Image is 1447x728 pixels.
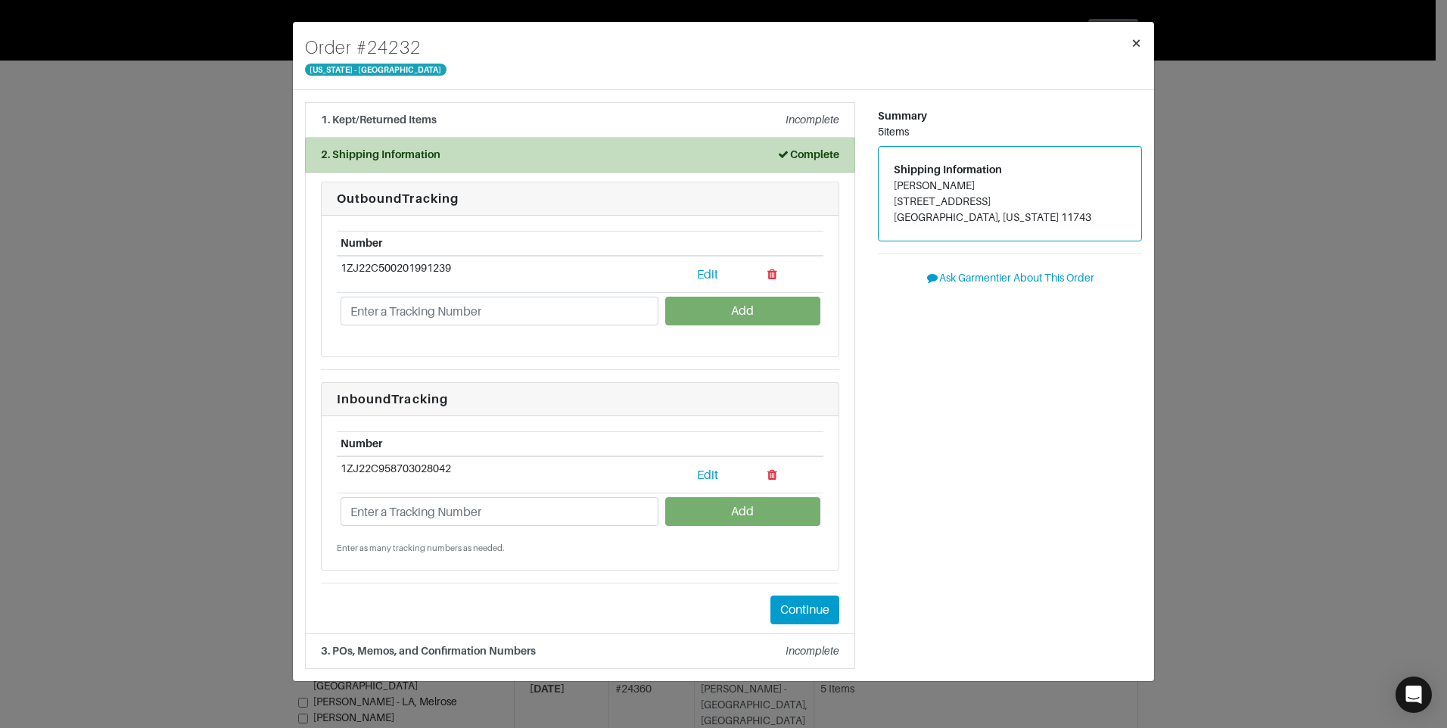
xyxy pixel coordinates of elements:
[337,432,662,456] th: Number
[341,497,658,526] input: Enter a Tracking Number
[1396,677,1432,713] div: Open Intercom Messenger
[665,260,750,289] button: Edit
[665,297,820,325] button: Add
[305,64,447,76] span: [US_STATE] - [GEOGRAPHIC_DATA]
[894,163,1002,176] span: Shipping Information
[321,148,440,160] strong: 2. Shipping Information
[1119,22,1154,64] button: Close
[305,34,447,61] h4: Order # 24232
[786,645,839,657] em: Incomplete
[337,392,823,406] h6: Inbound Tracking
[337,191,823,206] h6: Outbound Tracking
[878,266,1142,290] button: Ask Garmentier About This Order
[341,297,658,325] input: Enter a Tracking Number
[770,596,839,624] button: Continue
[894,178,1126,226] address: [PERSON_NAME] [STREET_ADDRESS] [GEOGRAPHIC_DATA], [US_STATE] 11743
[878,124,1142,140] div: 5 items
[786,114,839,126] em: Incomplete
[1131,33,1142,53] span: ×
[337,542,823,555] small: Enter as many tracking numbers as needed.
[878,108,1142,124] div: Summary
[321,645,536,657] strong: 3. POs, Memos, and Confirmation Numbers
[776,148,839,160] strong: Complete
[337,256,662,293] td: 1ZJ22C500201991239
[337,456,662,493] td: 1ZJ22C958703028042
[665,461,750,490] button: Edit
[321,114,437,126] strong: 1. Kept/Returned Items
[337,232,662,256] th: Number
[665,497,820,526] button: Add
